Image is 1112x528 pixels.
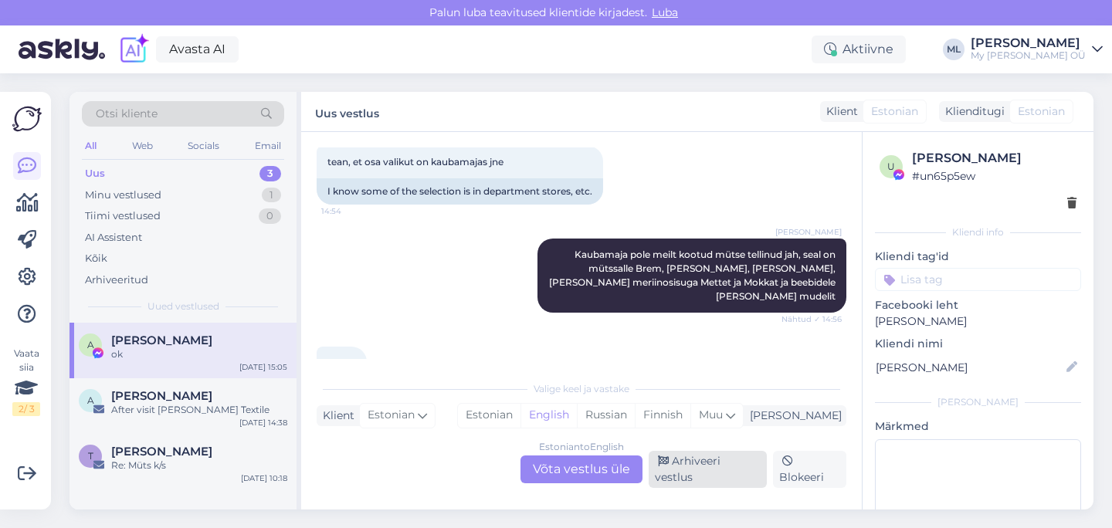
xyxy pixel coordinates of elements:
div: Kõik [85,251,107,266]
div: Web [129,136,156,156]
div: Arhiveeri vestlus [649,451,767,488]
div: Estonian to English [539,440,624,454]
p: Kliendi tag'id [875,249,1081,265]
span: Anneli Averin [111,333,212,347]
div: Minu vestlused [85,188,161,203]
div: Re: Müts k/s [111,459,287,472]
p: Märkmed [875,418,1081,435]
span: Estonian [871,103,918,120]
p: Facebooki leht [875,297,1081,313]
div: [PERSON_NAME] [875,395,1081,409]
p: Kliendi nimi [875,336,1081,352]
div: [DATE] 14:38 [239,417,287,428]
span: Otsi kliente [96,106,158,122]
div: [DATE] 15:05 [239,361,287,373]
div: 3 [259,166,281,181]
div: Finnish [635,404,690,427]
img: Askly Logo [12,104,42,134]
div: Valige keel ja vastake [317,382,846,396]
div: After visit [PERSON_NAME] Textile [111,403,287,417]
div: English [520,404,577,427]
span: Uued vestlused [147,300,219,313]
div: ok [111,347,287,361]
span: Nähtud ✓ 14:56 [781,313,842,325]
div: Vaata siia [12,347,40,416]
div: Võta vestlus üle [520,455,642,483]
div: [PERSON_NAME] [912,149,1076,168]
div: 0 [259,208,281,224]
div: Klient [317,408,354,424]
span: ok [327,357,339,368]
input: Lisa nimi [876,359,1063,376]
div: My [PERSON_NAME] OÜ [971,49,1086,62]
span: Muu [699,408,723,421]
div: Tiimi vestlused [85,208,161,224]
div: Arhiveeritud [85,272,148,288]
input: Lisa tag [875,268,1081,291]
span: Luba [647,5,683,19]
div: Socials [185,136,222,156]
label: Uus vestlus [315,101,379,122]
span: Estonian [1018,103,1065,120]
div: Estonian [458,404,520,427]
span: T [88,450,93,462]
a: [PERSON_NAME]My [PERSON_NAME] OÜ [971,37,1103,62]
div: [PERSON_NAME] [744,408,842,424]
span: Kaubamaja pole meilt kootud mütse tellinud jah, seal on mütssalle Brem, [PERSON_NAME], [PERSON_NA... [549,249,838,302]
div: 2 / 3 [12,402,40,416]
div: All [82,136,100,156]
div: I know some of the selection is in department stores, etc. [317,178,603,205]
p: [PERSON_NAME] [875,313,1081,330]
span: A [87,394,94,406]
div: Email [252,136,284,156]
div: Uus [85,166,105,181]
div: Aktiivne [812,36,906,63]
a: Avasta AI [156,36,239,63]
div: # un65p5ew [912,168,1076,184]
div: Blokeeri [773,451,846,488]
div: [PERSON_NAME] [971,37,1086,49]
span: A [87,339,94,350]
span: Triinu Haller [111,445,212,459]
span: Estonian [368,407,415,424]
div: [DATE] 10:18 [241,472,287,484]
span: 14:54 [321,205,379,217]
span: tean, et osa valikut on kaubamajas jne [327,156,503,168]
div: Klient [820,103,858,120]
div: Russian [577,404,635,427]
span: Anastasiia Maruschenko [111,389,212,403]
div: Klienditugi [939,103,1005,120]
div: AI Assistent [85,230,142,245]
img: explore-ai [117,33,150,66]
div: ML [943,39,965,60]
span: [PERSON_NAME] [775,226,842,238]
div: Kliendi info [875,225,1081,239]
div: 1 [262,188,281,203]
span: u [887,161,895,172]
